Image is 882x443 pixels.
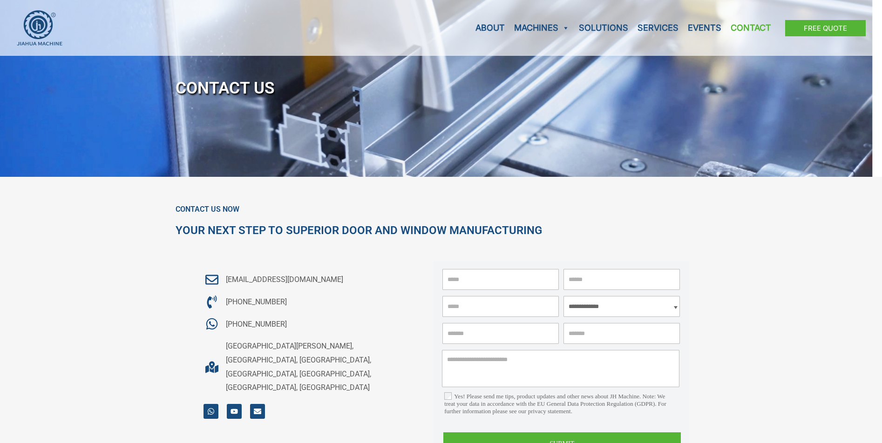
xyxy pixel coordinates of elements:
[204,273,401,287] a: [EMAIL_ADDRESS][DOMAIN_NAME]
[442,269,559,290] input: *Name
[445,393,673,415] label: Yes! Please send me tips, product updates and other news about JH Machine. Note: We treat your da...
[224,339,401,395] span: [GEOGRAPHIC_DATA][PERSON_NAME], [GEOGRAPHIC_DATA], [GEOGRAPHIC_DATA], [GEOGRAPHIC_DATA], [GEOGRAP...
[176,205,706,214] h6: Contact Us Now
[224,317,287,331] span: [PHONE_NUMBER]
[16,10,63,46] img: JH Aluminium Window & Door Processing Machines
[176,73,706,103] h1: CONTACT US
[442,350,680,387] textarea: Please enter message here
[176,223,706,238] h2: Your Next Step to Superior Door and Window Manufacturing
[204,317,401,331] a: [PHONE_NUMBER]
[204,295,401,309] a: [PHONE_NUMBER]
[563,323,680,344] input: Country
[442,323,559,344] input: Company
[445,392,452,400] input: Yes! Please send me tips, product updates and other news about JH Machine. Note: We treat your da...
[563,296,680,317] select: *Machine Type
[563,269,680,290] input: *Email
[224,295,287,309] span: [PHONE_NUMBER]
[785,20,866,36] a: Free Quote
[442,296,559,317] input: Phone
[224,273,343,287] span: [EMAIL_ADDRESS][DOMAIN_NAME]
